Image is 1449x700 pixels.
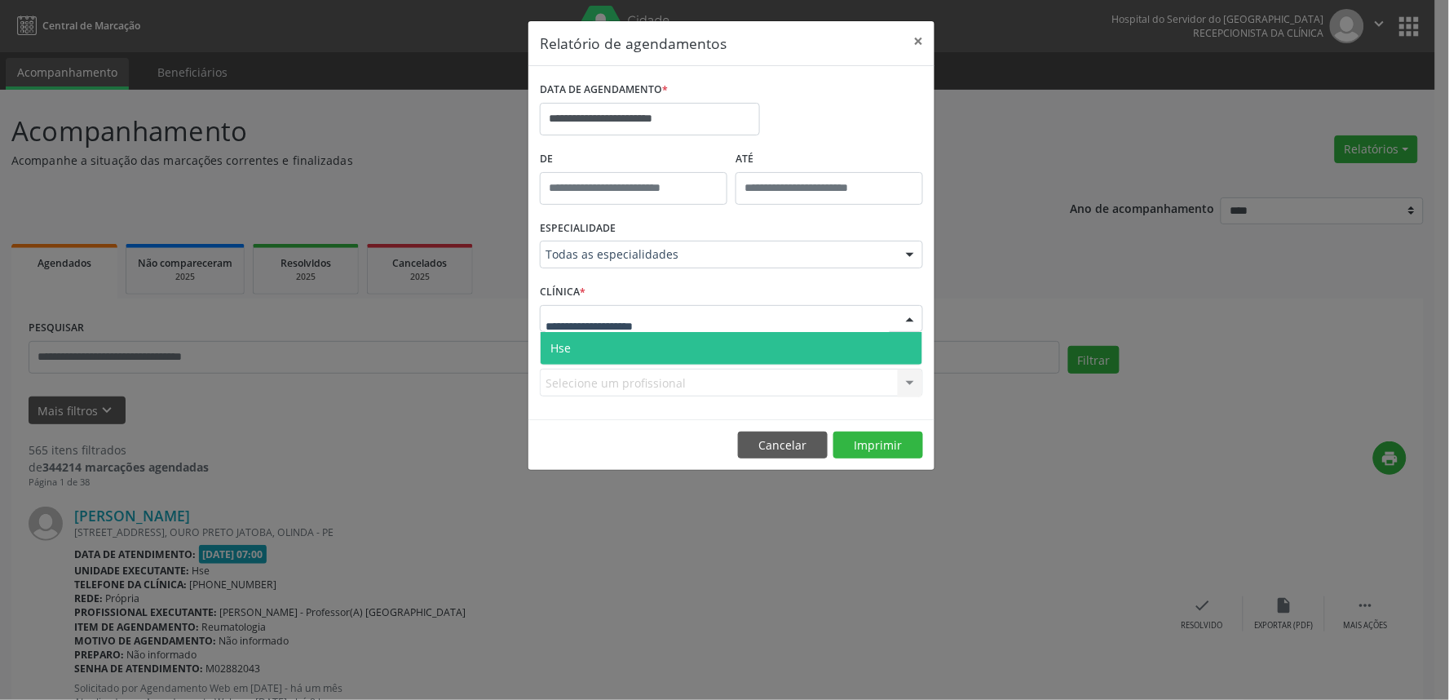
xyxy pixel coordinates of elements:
label: CLÍNICA [540,280,585,305]
button: Imprimir [833,432,923,459]
h5: Relatório de agendamentos [540,33,727,54]
span: Todas as especialidades [546,246,890,263]
button: Cancelar [738,432,828,459]
button: Close [902,21,934,61]
label: ATÉ [736,147,923,172]
span: Hse [550,340,571,356]
label: DATA DE AGENDAMENTO [540,78,668,103]
label: ESPECIALIDADE [540,216,616,241]
label: De [540,147,727,172]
